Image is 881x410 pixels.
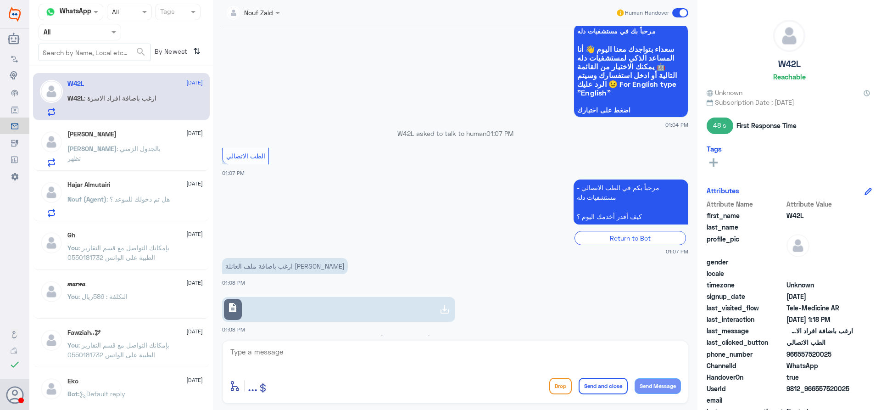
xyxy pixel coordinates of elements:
[707,384,785,393] span: UserId
[707,315,785,324] span: last_interaction
[707,257,785,267] span: gender
[159,6,175,18] div: Tags
[786,361,853,371] span: 2
[67,231,75,239] h5: Gh
[227,302,238,313] span: description
[666,247,688,255] span: 01:07 PM
[222,334,688,343] p: [PERSON_NAME] joined the conversation
[577,45,685,97] span: سعداء بتواجدك معنا اليوم 👋 أنا المساعد الذكي لمستشفيات دله 🤖 يمكنك الاختيار من القائمة التالية أو...
[40,231,63,254] img: defaultAdmin.png
[577,107,685,114] span: اضغط على اختيارك
[222,280,245,286] span: 01:08 PM
[707,292,785,301] span: signup_date
[707,97,872,107] span: Subscription Date : [DATE]
[707,88,742,97] span: Unknown
[44,5,57,19] img: whatsapp.png
[222,170,245,176] span: 01:07 PM
[39,44,151,61] input: Search by Name, Local etc…
[707,234,785,255] span: profile_pic
[67,341,169,359] span: : بإمكانك التواصل مع قسم التقارير الطبية على الواتس 0550181732
[786,337,853,347] span: الطب الاتصالي
[67,390,78,398] span: Bot
[707,269,785,278] span: locale
[135,45,146,60] button: search
[773,73,806,81] h6: Reachable
[786,234,809,257] img: defaultAdmin.png
[707,337,785,347] span: last_clicked_button
[786,349,853,359] span: 966557520025
[707,199,785,209] span: Attribute Name
[67,377,78,385] h5: Eko
[67,280,85,288] h5: 𝒎𝒂𝒓𝒘𝒂
[40,80,63,103] img: defaultAdmin.png
[248,377,257,394] span: ...
[40,280,63,303] img: defaultAdmin.png
[151,44,190,62] span: By Newest
[186,129,203,137] span: [DATE]
[707,349,785,359] span: phone_number
[40,329,63,352] img: defaultAdmin.png
[67,181,110,189] h5: Hajar Almutairi
[67,329,101,337] h5: Fawziah..🕊
[186,376,203,384] span: [DATE]
[707,326,785,336] span: last_message
[78,390,125,398] span: : Default reply
[222,129,688,138] p: W42L asked to talk to human
[67,94,84,102] span: W42L
[9,359,20,370] i: check
[786,269,853,278] span: null
[248,376,257,396] button: ...
[84,94,156,102] span: : ارغب باضافة افراد الاسرة
[193,44,201,59] i: ⇅
[786,384,853,393] span: 9812_966557520025
[786,211,853,220] span: W42L
[40,181,63,204] img: defaultAdmin.png
[549,378,572,394] button: Drop
[786,257,853,267] span: null
[577,28,685,35] span: مرحباً بك في مستشفيات دله
[786,372,853,382] span: true
[707,361,785,371] span: ChannelId
[707,186,739,195] h6: Attributes
[707,118,733,134] span: 48 s
[226,152,265,160] span: الطب الاتصالي
[40,130,63,153] img: defaultAdmin.png
[774,20,805,51] img: defaultAdmin.png
[786,315,853,324] span: 2025-09-29T10:18:29.649Z
[67,244,78,252] span: You
[635,378,681,394] button: Send Message
[186,180,203,188] span: [DATE]
[67,292,78,300] span: You
[786,292,853,301] span: 2025-09-29T09:59:21.303Z
[786,199,853,209] span: Attribute Value
[665,121,688,129] span: 01:04 PM
[579,378,628,394] button: Send and close
[222,326,245,332] span: 01:08 PM
[707,145,722,153] h6: Tags
[707,211,785,220] span: first_name
[707,395,785,405] span: email
[222,297,455,322] a: description
[786,280,853,290] span: Unknown
[186,327,203,336] span: [DATE]
[186,230,203,238] span: [DATE]
[67,195,106,203] span: Nouf (Agent)
[707,222,785,232] span: last_name
[9,7,21,22] img: Widebot Logo
[67,341,78,349] span: You
[707,303,785,313] span: last_visited_flow
[786,326,853,336] span: ارغب باضافة افراد الاسرة
[186,79,203,87] span: [DATE]
[67,130,117,138] h5: عبدالله المطيري
[625,9,669,17] span: Human Handover
[106,195,170,203] span: : هل تم دخولك للموعد ؟
[707,372,785,382] span: HandoverOn
[786,303,853,313] span: Tele-Medicine AR
[778,59,801,69] h5: W42L
[135,46,146,57] span: search
[67,244,169,261] span: : بإمكانك التواصل مع قسم التقارير الطبية على الواتس 0550181732
[786,395,853,405] span: null
[574,180,688,225] p: 29/9/2025, 1:07 PM
[222,258,348,274] p: 29/9/2025, 1:08 PM
[486,129,513,137] span: 01:07 PM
